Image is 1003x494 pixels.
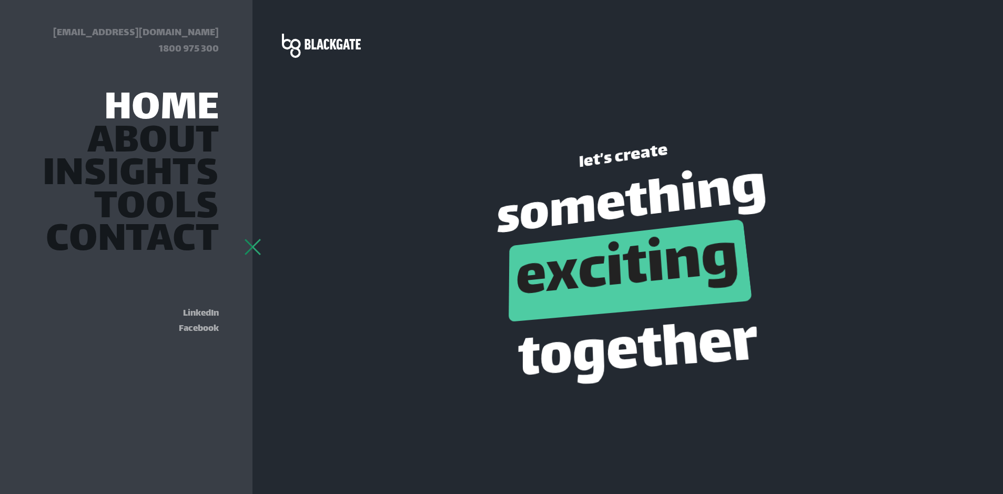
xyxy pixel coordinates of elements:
div: something together [493,153,793,403]
a: exciting [515,208,745,332]
a: Facebook [179,321,219,337]
a: Contact [46,227,219,256]
a: LinkedIn [183,306,219,321]
a: Tools [94,195,219,223]
a: [EMAIL_ADDRESS][DOMAIN_NAME] [53,25,219,42]
a: About [87,129,219,157]
a: 1800 975 300 [159,41,219,58]
a: Insights [43,162,219,190]
a: Home [104,96,219,124]
img: Blackgate [282,34,361,58]
h1: let’s create [497,127,762,186]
